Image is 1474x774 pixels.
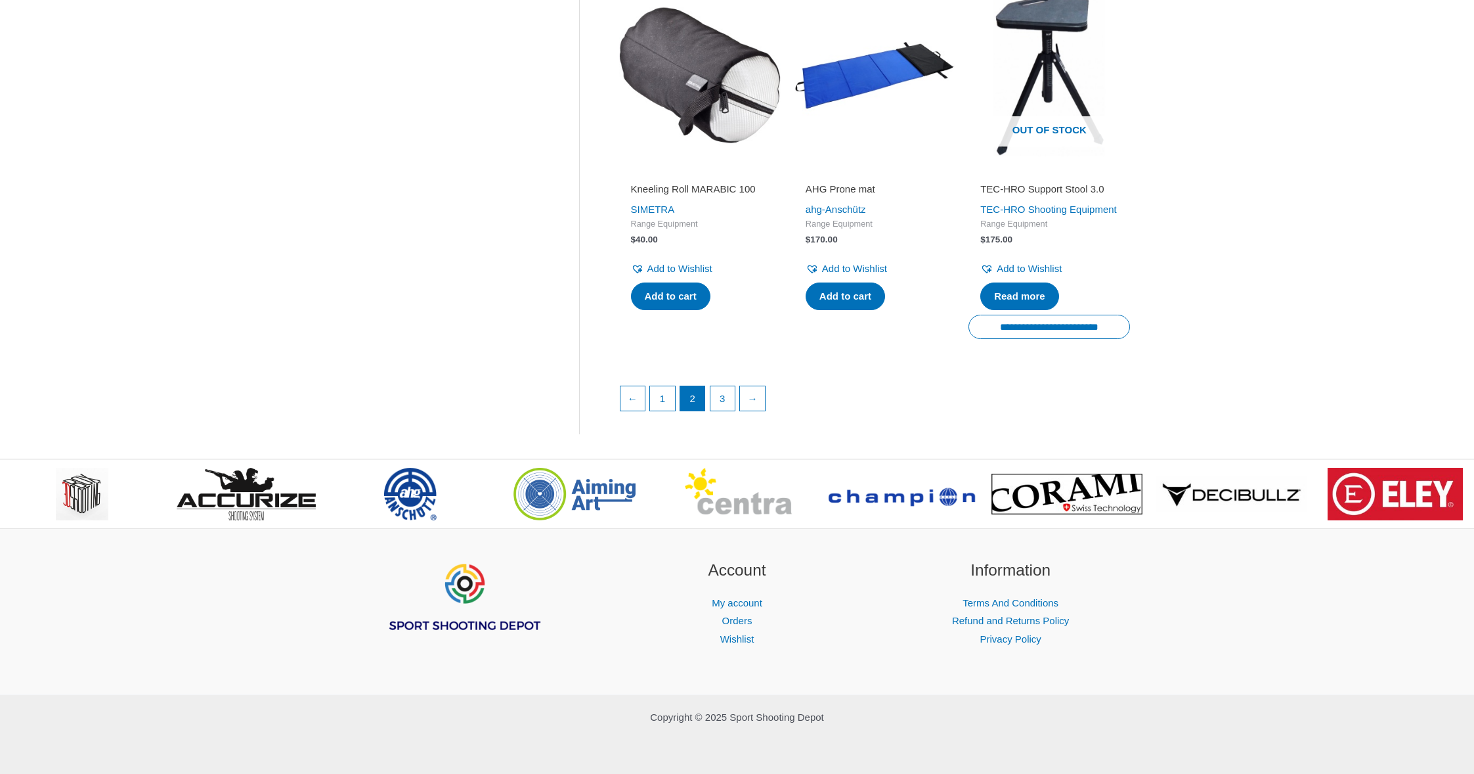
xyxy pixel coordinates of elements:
span: Page 2 [680,386,705,411]
h2: Information [890,558,1131,583]
a: Page 3 [710,386,735,411]
span: $ [980,235,986,244]
h2: Kneeling Roll MARABIC 100 [631,183,769,196]
bdi: 170.00 [806,235,838,244]
a: Privacy Policy [980,633,1041,645]
a: Terms And Conditions [963,597,1058,608]
a: Add to cart: “Kneeling Roll MARABIC 100” [631,283,710,310]
span: Range Equipment [806,219,943,230]
iframe: Customer reviews powered by Trustpilot [980,164,1118,180]
aside: Footer Widget 2 [617,558,857,649]
a: Page 1 [650,386,675,411]
aside: Footer Widget 1 [343,558,584,665]
aside: Footer Widget 3 [890,558,1131,649]
nav: Account [617,594,857,649]
a: Refund and Returns Policy [952,615,1069,626]
a: Kneeling Roll MARABIC 100 [631,183,769,200]
a: Add to Wishlist [631,260,712,278]
h2: AHG Prone mat [806,183,943,196]
a: ahg-Anschütz [806,204,866,215]
a: TEC-HRO Support Stool 3.0 [980,183,1118,200]
span: $ [631,235,636,244]
span: Out of stock [978,116,1120,147]
a: My account [712,597,762,608]
h2: TEC-HRO Support Stool 3.0 [980,183,1118,196]
span: Range Equipment [631,219,769,230]
span: Range Equipment [980,219,1118,230]
a: Wishlist [720,633,754,645]
a: Add to Wishlist [980,260,1062,278]
a: TEC-HRO Shooting Equipment [980,204,1117,215]
a: Orders [722,615,752,626]
span: Add to Wishlist [647,263,712,274]
a: SIMETRA [631,204,675,215]
bdi: 175.00 [980,235,1012,244]
nav: Information [890,594,1131,649]
a: Add to Wishlist [806,260,887,278]
img: brand logo [1328,468,1462,520]
p: Copyright © 2025 Sport Shooting Depot [343,708,1131,727]
iframe: Customer reviews powered by Trustpilot [806,164,943,180]
h2: Account [617,558,857,583]
bdi: 40.00 [631,235,658,244]
span: Add to Wishlist [997,263,1062,274]
span: Add to Wishlist [822,263,887,274]
a: ← [620,386,645,411]
a: → [740,386,765,411]
nav: Product Pagination [619,386,1131,419]
span: $ [806,235,811,244]
a: AHG Prone mat [806,183,943,200]
a: Read more about “TEC-HRO Support Stool 3.0” [980,283,1059,310]
a: Add to cart: “AHG Prone mat” [806,283,885,310]
iframe: Customer reviews powered by Trustpilot [631,164,769,180]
